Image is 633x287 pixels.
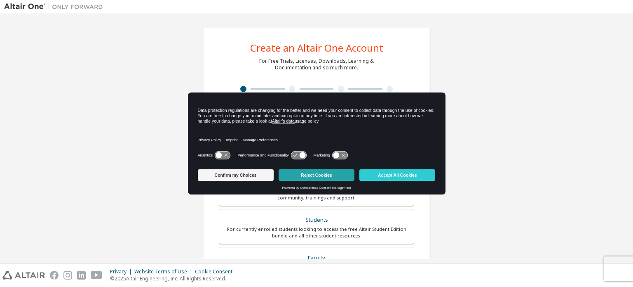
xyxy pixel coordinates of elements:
[77,271,86,280] img: linkedin.svg
[250,43,383,53] div: Create an Altair One Account
[50,271,59,280] img: facebook.svg
[224,214,409,226] div: Students
[195,268,237,275] div: Cookie Consent
[110,268,134,275] div: Privacy
[2,271,45,280] img: altair_logo.svg
[110,275,237,282] p: © 2025 Altair Engineering, Inc. All Rights Reserved.
[259,58,374,71] div: For Free Trials, Licenses, Downloads, Learning & Documentation and so much more.
[63,271,72,280] img: instagram.svg
[4,2,107,11] img: Altair One
[91,271,103,280] img: youtube.svg
[224,226,409,239] div: For currently enrolled students looking to access the free Altair Student Edition bundle and all ...
[134,268,195,275] div: Website Terms of Use
[224,252,409,264] div: Faculty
